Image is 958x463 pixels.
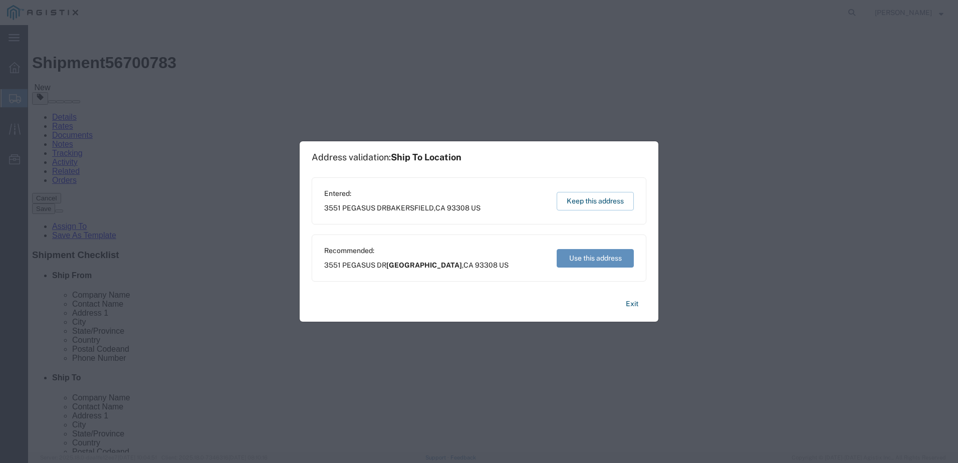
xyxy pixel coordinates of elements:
[324,188,481,199] span: Entered:
[324,203,481,213] span: 3551 PEGASUS DR ,
[475,261,498,269] span: 93308
[386,204,434,212] span: BAKERSFIELD
[499,261,509,269] span: US
[557,192,634,210] button: Keep this address
[324,246,509,256] span: Recommended:
[391,152,461,162] span: Ship To Location
[557,249,634,268] button: Use this address
[435,204,445,212] span: CA
[312,152,461,163] h1: Address validation:
[324,260,509,271] span: 3551 PEGASUS DR ,
[618,295,646,313] button: Exit
[471,204,481,212] span: US
[463,261,473,269] span: CA
[386,261,462,269] span: [GEOGRAPHIC_DATA]
[447,204,469,212] span: 93308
